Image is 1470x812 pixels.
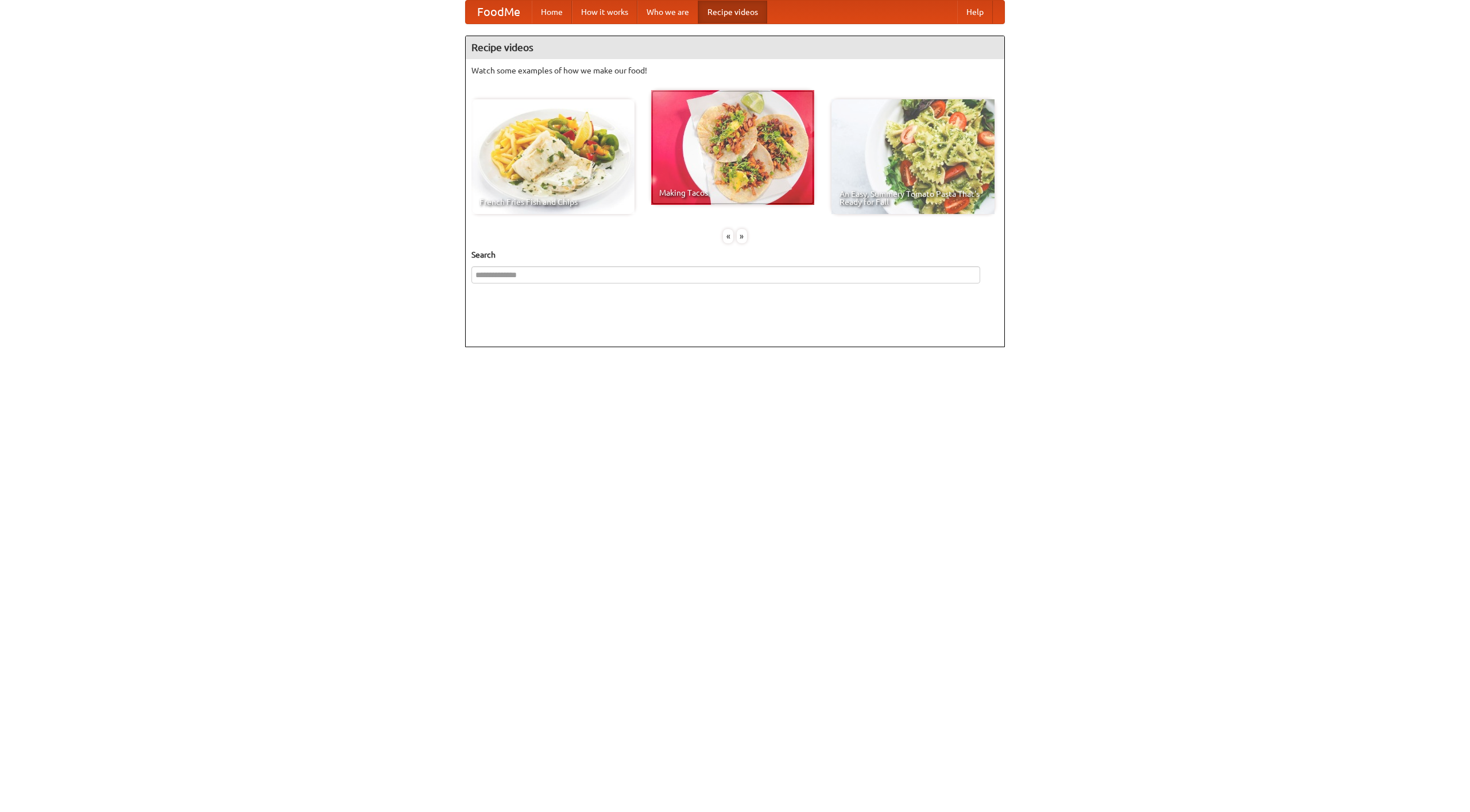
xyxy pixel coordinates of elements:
[532,1,572,24] a: Home
[572,1,637,24] a: How it works
[471,249,999,261] h5: Search
[471,65,999,76] p: Watch some examples of how we make our food!
[723,229,733,243] div: «
[840,190,987,206] span: An Easy, Summery Tomato Pasta That's Ready for Fall
[737,229,747,243] div: »
[466,36,1004,59] h4: Recipe videos
[659,189,806,197] span: Making Tacos
[471,99,635,214] a: French Fries Fish and Chips
[831,99,995,214] a: An Easy, Summery Tomato Pasta That's Ready for Fall
[479,198,626,206] span: French Fries Fish and Chips
[957,1,993,24] a: Help
[637,1,698,24] a: Who we are
[466,1,532,24] a: FoodMe
[651,90,814,205] a: Making Tacos
[698,1,767,24] a: Recipe videos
